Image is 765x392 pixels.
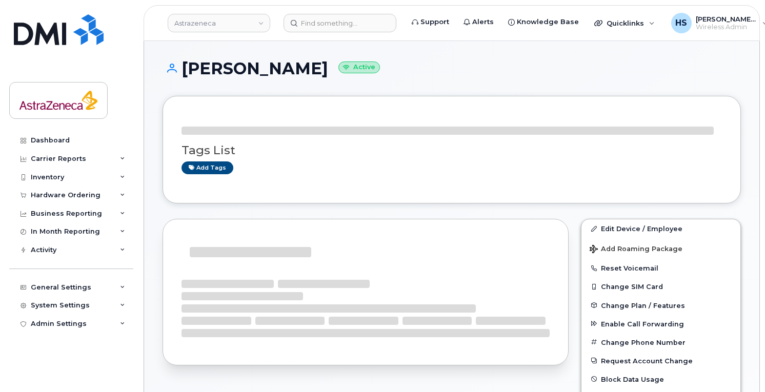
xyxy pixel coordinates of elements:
[601,301,685,309] span: Change Plan / Features
[590,245,682,255] span: Add Roaming Package
[581,238,740,259] button: Add Roaming Package
[581,259,740,277] button: Reset Voicemail
[581,296,740,315] button: Change Plan / Features
[601,320,684,327] span: Enable Call Forwarding
[581,352,740,370] button: Request Account Change
[581,370,740,388] button: Block Data Usage
[581,333,740,352] button: Change Phone Number
[182,144,722,157] h3: Tags List
[338,61,380,73] small: Active
[581,315,740,333] button: Enable Call Forwarding
[581,219,740,238] a: Edit Device / Employee
[163,59,741,77] h1: [PERSON_NAME]
[581,277,740,296] button: Change SIM Card
[182,161,233,174] a: Add tags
